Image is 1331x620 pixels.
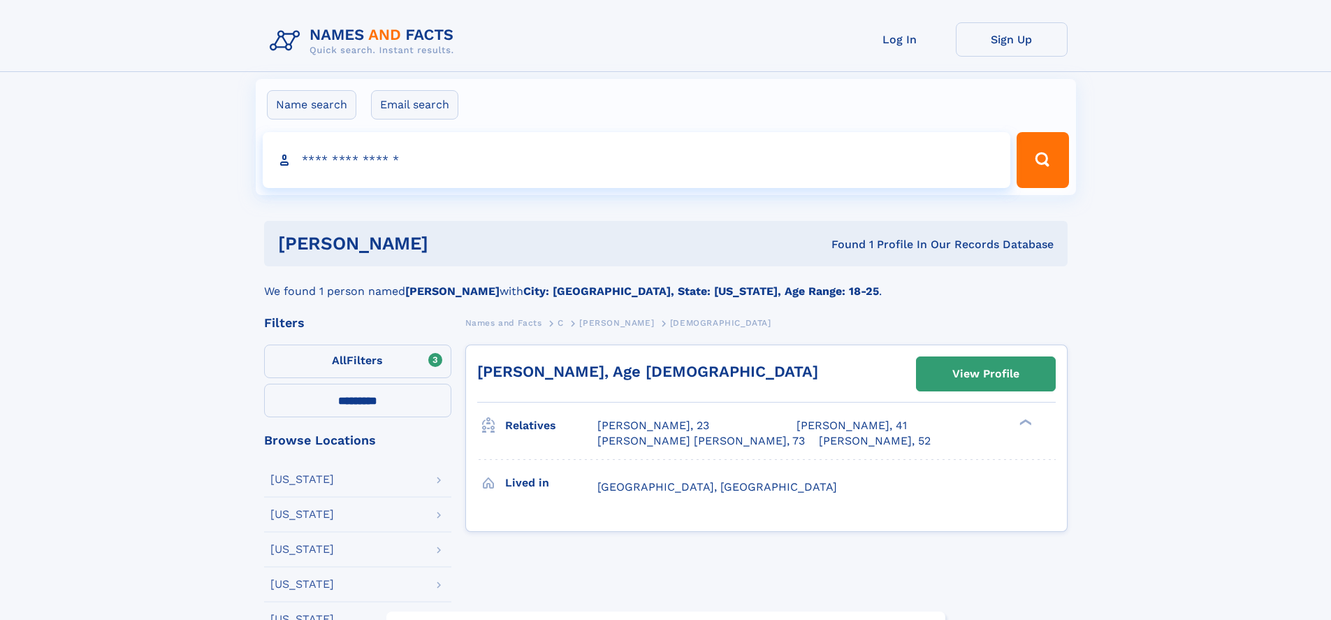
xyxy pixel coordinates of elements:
a: C [558,314,564,331]
b: [PERSON_NAME] [405,284,500,298]
div: [US_STATE] [270,579,334,590]
span: C [558,318,564,328]
span: [GEOGRAPHIC_DATA], [GEOGRAPHIC_DATA] [597,480,837,493]
div: We found 1 person named with . [264,266,1068,300]
div: [US_STATE] [270,474,334,485]
label: Email search [371,90,458,120]
a: View Profile [917,357,1055,391]
a: [PERSON_NAME], Age [DEMOGRAPHIC_DATA] [477,363,818,380]
div: [US_STATE] [270,544,334,555]
button: Search Button [1017,132,1068,188]
label: Filters [264,345,451,378]
h3: Lived in [505,471,597,495]
a: [PERSON_NAME], 23 [597,418,709,433]
div: [US_STATE] [270,509,334,520]
h1: [PERSON_NAME] [278,235,630,252]
div: Filters [264,317,451,329]
a: [PERSON_NAME] [579,314,654,331]
a: Names and Facts [465,314,542,331]
div: View Profile [952,358,1019,390]
a: [PERSON_NAME], 52 [819,433,931,449]
span: [PERSON_NAME] [579,318,654,328]
label: Name search [267,90,356,120]
b: City: [GEOGRAPHIC_DATA], State: [US_STATE], Age Range: 18-25 [523,284,879,298]
span: [DEMOGRAPHIC_DATA] [670,318,771,328]
div: Browse Locations [264,434,451,447]
img: Logo Names and Facts [264,22,465,60]
a: [PERSON_NAME], 41 [797,418,907,433]
a: [PERSON_NAME] [PERSON_NAME], 73 [597,433,805,449]
div: ❯ [1016,418,1033,427]
input: search input [263,132,1011,188]
div: Found 1 Profile In Our Records Database [630,237,1054,252]
span: All [332,354,347,367]
a: Log In [844,22,956,57]
h3: Relatives [505,414,597,438]
a: Sign Up [956,22,1068,57]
